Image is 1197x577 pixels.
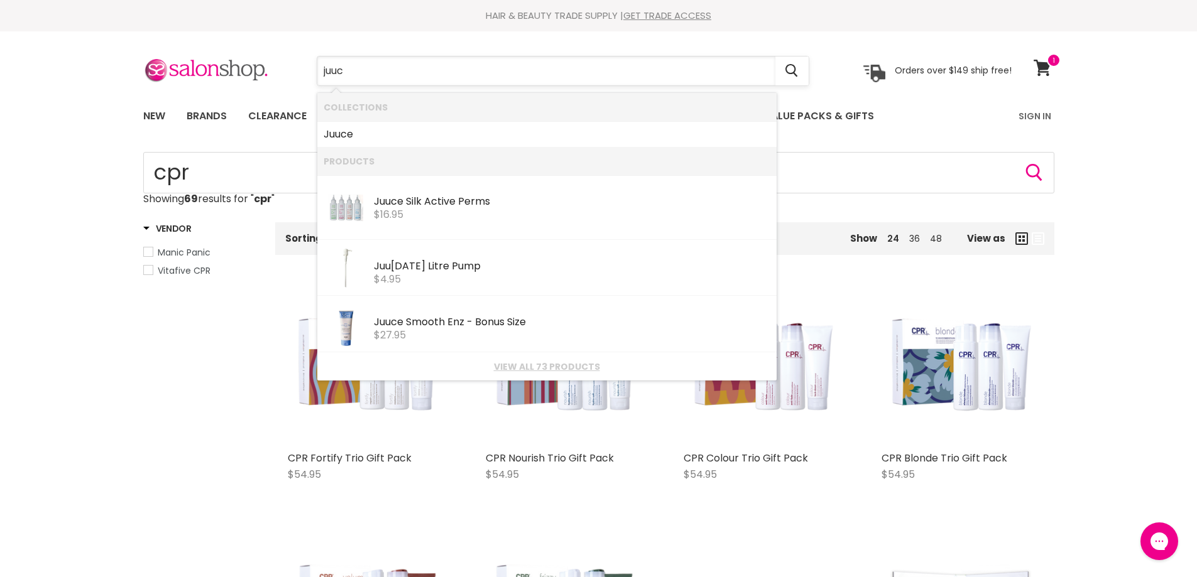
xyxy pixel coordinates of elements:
strong: cpr [254,191,271,206]
span: $4.95 [374,272,401,286]
a: GET TRADE ACCESS [623,9,711,22]
span: Vitafive CPR [158,264,210,277]
li: Collections: Juuce [317,121,777,148]
div: ce Smooth Enz - Bonus Size [374,316,770,330]
a: New [134,103,175,129]
a: CPR Colour Trio Gift Pack [684,451,808,465]
li: View All [317,352,777,380]
a: Value Packs & Gifts [755,103,883,129]
nav: Main [128,98,1070,134]
span: View as [967,233,1005,244]
span: $16.95 [374,207,403,222]
input: Search [143,152,1054,193]
span: $54.95 [288,467,321,482]
div: HAIR & BEAUTY TRADE SUPPLY | [128,9,1070,22]
b: Juu [374,259,391,273]
span: Manic Panic [158,246,210,259]
label: Sorting [285,233,322,244]
a: Manic Panic [143,245,260,259]
strong: 69 [184,191,198,206]
a: CPR Fortify Trio Gift Pack [288,451,412,465]
a: Vitafive CPR [143,264,260,278]
span: $54.95 [882,467,915,482]
form: Product [143,152,1054,193]
span: $54.95 [684,467,717,482]
img: CPR Fortify Trio Gift Pack [288,285,448,445]
a: 24 [887,232,899,245]
div: [DATE] Litre Pump [374,261,770,274]
h3: Vendor [143,222,192,235]
li: Products: Juuce 1 Litre Pump [317,240,777,296]
li: Products: Juuce Silk Active Perms [317,175,777,240]
img: juuce-smooth-enz.webp [324,302,368,347]
p: Showing results for " " [143,193,1054,205]
ul: Main menu [134,98,948,134]
span: $54.95 [486,467,519,482]
img: CPR Blonde Trio Gift Pack [882,285,1042,445]
a: Clearance [239,103,316,129]
b: Juu [374,315,391,329]
span: $27.95 [374,328,406,342]
li: Products: Juuce Smooth Enz - Bonus Size [317,296,777,352]
form: Product [317,56,809,86]
p: Orders over $149 ship free! [895,65,1012,76]
iframe: Gorgias live chat messenger [1134,518,1184,564]
a: 48 [930,232,942,245]
img: Juuce_SIlk_Active_200x.jpg [328,181,363,234]
input: Search [317,57,775,85]
a: 36 [909,232,920,245]
span: Show [850,232,877,245]
a: CPR Blonde Trio Gift Pack [882,451,1007,465]
button: Search [775,57,809,85]
button: Search [1024,163,1044,183]
li: Collections [317,93,777,121]
img: db28e097-61ac-4aec-b624-8eed20daa273_800x_5d7769fe-e949-453a-a3f8-7051ae7c8c53.webp [324,246,368,290]
div: ce Silk Active Perms [374,196,770,209]
a: View all 73 products [324,362,770,372]
b: Juu [324,127,341,141]
a: Sign In [1011,103,1059,129]
a: Brands [177,103,236,129]
b: Juu [374,194,391,208]
li: Products [317,147,777,175]
a: ce [324,124,770,144]
a: CPR Nourish Trio Gift Pack [486,451,614,465]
